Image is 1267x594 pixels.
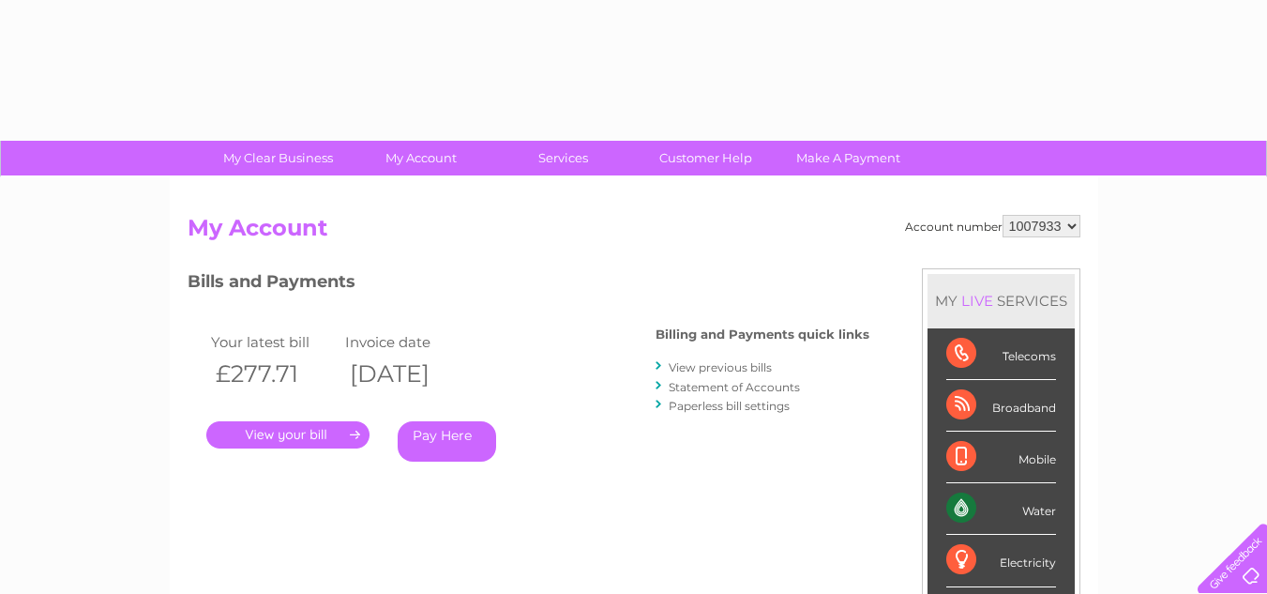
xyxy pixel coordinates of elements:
[669,380,800,394] a: Statement of Accounts
[905,215,1080,237] div: Account number
[398,421,496,462] a: Pay Here
[656,327,869,342] h4: Billing and Payments quick links
[669,399,790,413] a: Paperless bill settings
[206,329,341,355] td: Your latest bill
[669,360,772,374] a: View previous bills
[188,268,869,301] h3: Bills and Payments
[771,141,926,175] a: Make A Payment
[188,215,1080,251] h2: My Account
[946,432,1056,483] div: Mobile
[946,328,1056,380] div: Telecoms
[340,329,475,355] td: Invoice date
[206,421,370,449] a: .
[343,141,498,175] a: My Account
[486,141,641,175] a: Services
[946,380,1056,432] div: Broadband
[206,355,341,393] th: £277.71
[628,141,783,175] a: Customer Help
[946,483,1056,535] div: Water
[946,535,1056,586] div: Electricity
[201,141,355,175] a: My Clear Business
[340,355,475,393] th: [DATE]
[958,292,997,310] div: LIVE
[928,274,1075,327] div: MY SERVICES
